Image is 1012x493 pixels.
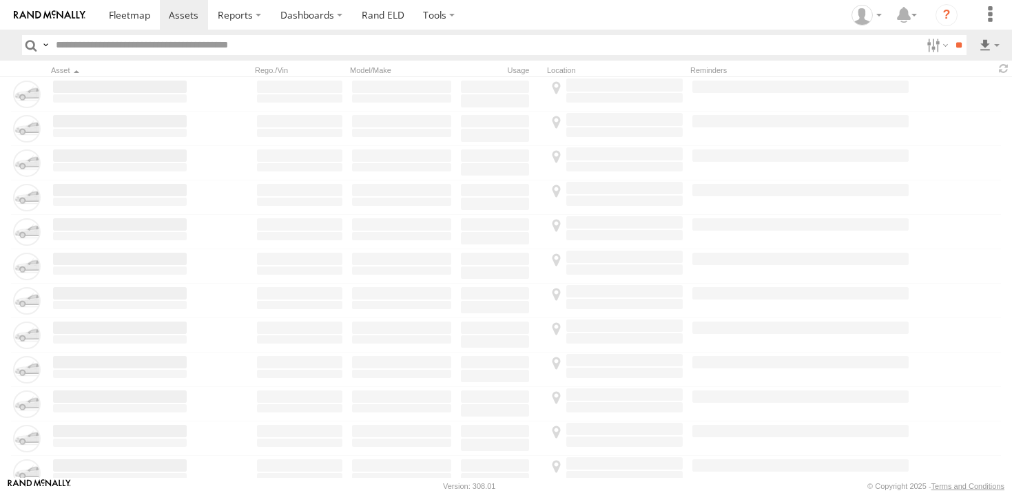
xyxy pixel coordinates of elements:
a: Visit our Website [8,479,71,493]
i: ? [936,4,958,26]
div: Reminders [690,65,849,75]
div: Usage [459,65,541,75]
div: © Copyright 2025 - [867,482,1004,490]
div: Click to Sort [51,65,189,75]
div: Version: 308.01 [443,482,495,490]
img: rand-logo.svg [14,10,85,20]
div: Rego./Vin [255,65,344,75]
span: Refresh [995,62,1012,75]
label: Search Query [40,35,51,55]
label: Export results as... [978,35,1001,55]
div: Model/Make [350,65,453,75]
label: Search Filter Options [921,35,951,55]
a: Terms and Conditions [931,482,1004,490]
div: Victor Calcano Jr [847,5,887,25]
div: Location [547,65,685,75]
